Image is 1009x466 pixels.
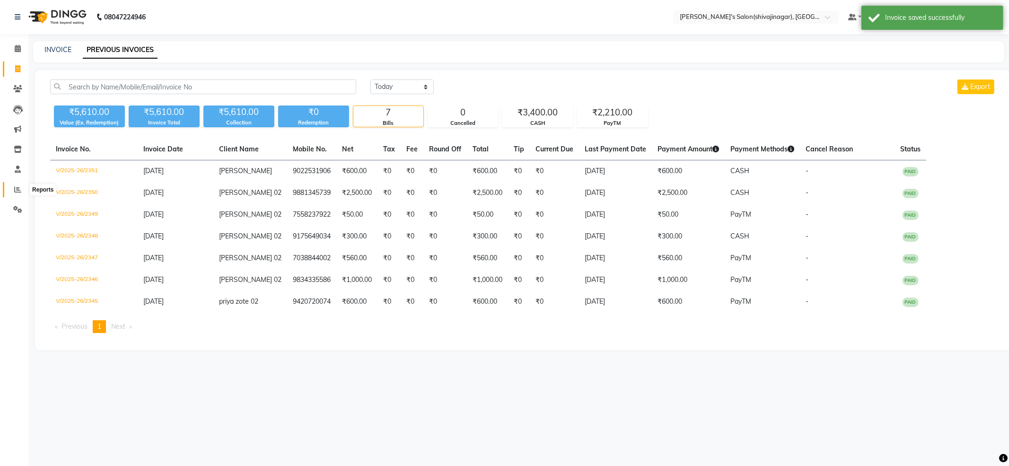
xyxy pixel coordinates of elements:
[530,291,579,313] td: ₹0
[652,160,725,183] td: ₹600.00
[143,210,164,219] span: [DATE]
[652,182,725,204] td: ₹2,500.00
[730,297,751,306] span: PayTM
[203,119,274,127] div: Collection
[658,145,719,153] span: Payment Amount
[219,254,281,262] span: [PERSON_NAME] 02
[44,45,71,54] a: INVOICE
[652,269,725,291] td: ₹1,000.00
[903,211,919,220] span: PAID
[336,291,377,313] td: ₹600.00
[401,269,423,291] td: ₹0
[957,79,994,94] button: Export
[503,119,573,127] div: CASH
[530,226,579,247] td: ₹0
[54,119,125,127] div: Value (Ex. Redemption)
[423,291,467,313] td: ₹0
[336,204,377,226] td: ₹50.00
[503,106,573,119] div: ₹3,400.00
[806,145,853,153] span: Cancel Reason
[401,160,423,183] td: ₹0
[530,247,579,269] td: ₹0
[111,322,125,331] span: Next
[806,297,808,306] span: -
[83,42,158,59] a: PREVIOUS INVOICES
[423,182,467,204] td: ₹0
[50,320,996,333] nav: Pagination
[50,247,138,269] td: V/2025-26/2347
[219,167,272,175] span: [PERSON_NAME]
[885,13,996,23] div: Invoice saved successfully
[401,226,423,247] td: ₹0
[730,210,751,219] span: PayTM
[652,247,725,269] td: ₹560.00
[806,254,808,262] span: -
[473,145,489,153] span: Total
[143,232,164,240] span: [DATE]
[730,254,751,262] span: PayTM
[401,182,423,204] td: ₹0
[143,254,164,262] span: [DATE]
[508,291,530,313] td: ₹0
[806,275,808,284] span: -
[730,188,749,197] span: CASH
[377,182,401,204] td: ₹0
[406,145,418,153] span: Fee
[579,269,652,291] td: [DATE]
[423,269,467,291] td: ₹0
[530,269,579,291] td: ₹0
[143,145,183,153] span: Invoice Date
[652,226,725,247] td: ₹300.00
[143,167,164,175] span: [DATE]
[579,182,652,204] td: [DATE]
[278,119,349,127] div: Redemption
[428,119,498,127] div: Cancelled
[287,291,336,313] td: 9420720074
[730,232,749,240] span: CASH
[467,269,508,291] td: ₹1,000.00
[353,119,423,127] div: Bills
[342,145,353,153] span: Net
[508,160,530,183] td: ₹0
[467,291,508,313] td: ₹600.00
[56,145,91,153] span: Invoice No.
[806,232,808,240] span: -
[287,160,336,183] td: 9022531906
[579,160,652,183] td: [DATE]
[970,82,990,91] span: Export
[129,106,200,119] div: ₹5,610.00
[50,160,138,183] td: V/2025-26/2351
[353,106,423,119] div: 7
[806,167,808,175] span: -
[219,232,281,240] span: [PERSON_NAME] 02
[30,184,56,195] div: Reports
[578,106,648,119] div: ₹2,210.00
[287,269,336,291] td: 9834335586
[467,182,508,204] td: ₹2,500.00
[61,322,88,331] span: Previous
[336,269,377,291] td: ₹1,000.00
[423,247,467,269] td: ₹0
[903,167,919,176] span: PAID
[293,145,327,153] span: Mobile No.
[578,119,648,127] div: PayTM
[50,291,138,313] td: V/2025-26/2345
[377,247,401,269] td: ₹0
[377,226,401,247] td: ₹0
[806,210,808,219] span: -
[903,276,919,285] span: PAID
[903,298,919,307] span: PAID
[467,204,508,226] td: ₹50.00
[219,275,281,284] span: [PERSON_NAME] 02
[423,160,467,183] td: ₹0
[730,145,794,153] span: Payment Methods
[129,119,200,127] div: Invoice Total
[54,106,125,119] div: ₹5,610.00
[377,269,401,291] td: ₹0
[579,291,652,313] td: [DATE]
[336,226,377,247] td: ₹300.00
[401,291,423,313] td: ₹0
[287,247,336,269] td: 7038844002
[50,269,138,291] td: V/2025-26/2346
[903,254,919,264] span: PAID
